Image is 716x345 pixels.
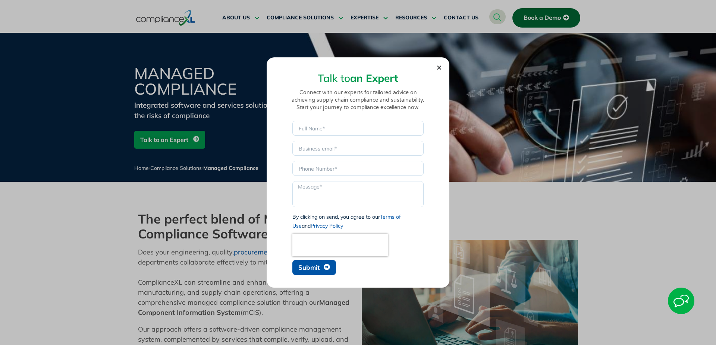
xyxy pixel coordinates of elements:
[289,89,427,111] p: Connect with our experts for tailored advice on achieving supply chain compliance and sustainabil...
[436,65,442,70] a: Close
[292,212,424,230] div: By clicking on send, you agree to our and
[350,72,398,85] strong: an Expert
[668,288,694,314] img: Start Chat
[292,141,424,156] input: Business email*
[289,73,427,83] h2: Talk to
[292,213,401,229] a: Terms of Use
[292,121,424,136] input: Full Name*
[292,260,336,275] button: Submit
[292,161,424,176] input: Only numbers and phone characters (#, -, *, etc) are accepted.
[298,264,320,270] span: Submit
[311,222,343,229] a: Privacy Policy
[292,234,388,256] iframe: reCAPTCHA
